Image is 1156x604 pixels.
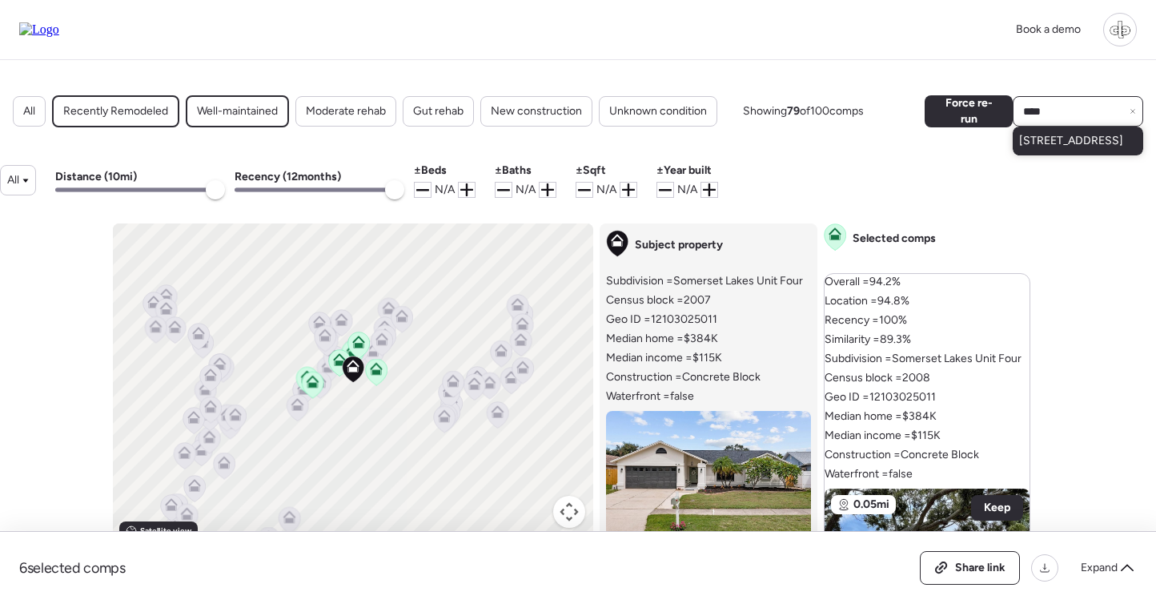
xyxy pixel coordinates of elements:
span: New construction [491,103,582,119]
img: Logo [19,22,59,37]
span: 79 [787,104,800,118]
span: Well-maintained [197,103,278,119]
span: Waterfront = false [606,389,694,405]
span: N/A [435,183,455,196]
span: ± Year built [656,163,712,179]
span: [STREET_ADDRESS] [1019,133,1123,149]
span: Share link [955,560,1005,576]
span: Overall = 94.2% [825,274,901,290]
span: Geo ID = 12103025011 [606,312,717,328]
span: Census block = 2008 [825,370,930,386]
span: N/A [596,183,616,196]
span: Subdivision = Somerset Lakes Unit Four [825,351,1022,367]
span: All [7,172,19,188]
h3: Distance ( 10 mi) [55,169,137,185]
button: Map camera controls [553,496,585,528]
a: Open this area in Google Maps (opens a new window) [117,526,170,547]
span: ± Beds [414,163,447,179]
span: Selected comps [853,231,936,247]
span: Construction = Concrete Block [606,369,761,385]
span: Satellite view [140,525,191,538]
span: Recency = 100% [825,312,907,328]
span: Force re-run [937,95,1000,127]
span: Subdivision = Somerset Lakes Unit Four [606,273,803,289]
span: Similarity = 89.3% [825,332,911,348]
span: Census block = 2007 [606,292,711,308]
h3: Recency ( 12 months) [235,169,341,185]
span: N/A [677,183,697,196]
span: Moderate rehab [306,103,386,119]
span: Waterfront = false [825,466,913,482]
span: 0.05mi [853,497,889,513]
span: N/A [516,183,536,196]
span: All [23,103,35,119]
span: Book a demo [1016,22,1081,36]
span: Showing of 100 comps [743,103,864,119]
span: Geo ID = 12103025011 [825,389,936,405]
span: ± Sqft [576,163,606,179]
span: Recently Remodeled [63,103,168,119]
img: Google [117,526,170,547]
span: Median income = $115K [825,428,941,444]
span: Location = 94.8% [825,293,909,309]
span: Unknown condition [609,103,707,119]
span: ± Baths [495,163,532,179]
span: Gut rehab [413,103,464,119]
span: Construction = Concrete Block [825,447,979,463]
span: Median income = $115K [606,350,722,366]
span: Median home = $384K [825,409,937,425]
span: Median home = $384K [606,331,718,347]
span: Subject property [635,237,723,253]
span: 6 selected comps [19,558,126,578]
span: Expand [1081,560,1118,576]
span: Keep [984,500,1010,516]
